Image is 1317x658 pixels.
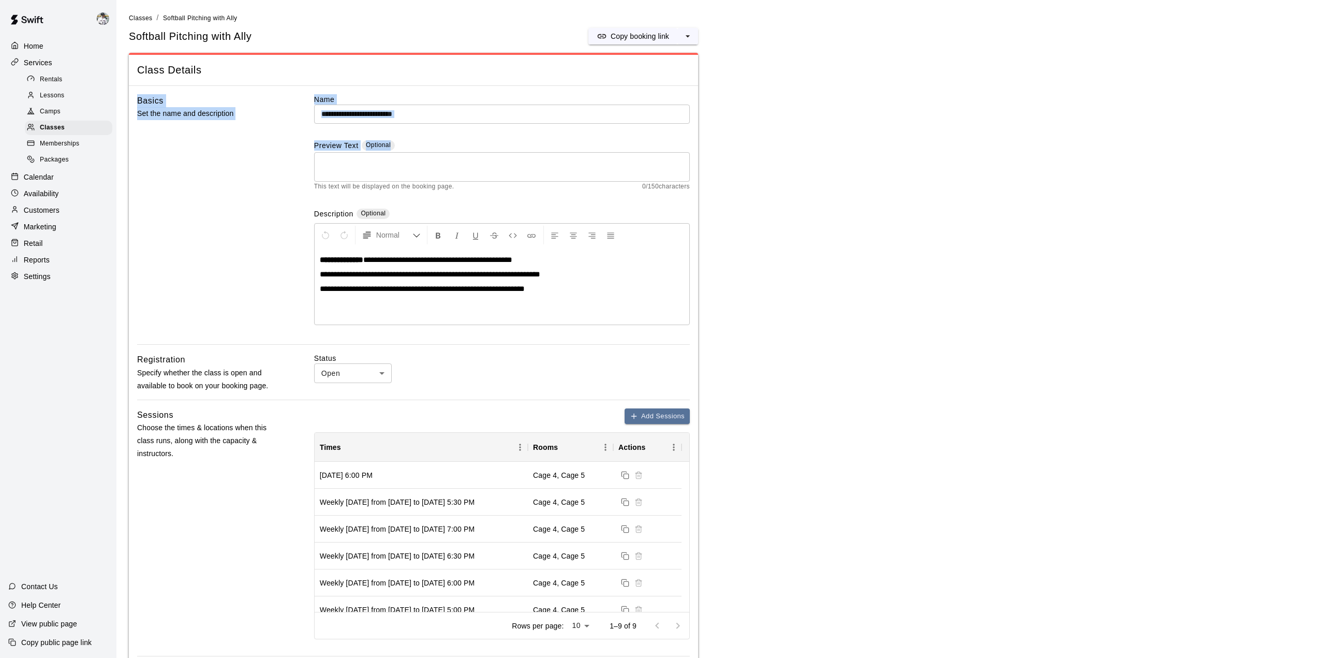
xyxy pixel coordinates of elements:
[8,252,108,268] a: Reports
[8,202,108,218] a: Customers
[358,226,425,244] button: Formatting Options
[24,57,52,68] p: Services
[588,28,677,45] button: Copy booking link
[642,182,690,192] span: 0 / 150 characters
[335,226,353,244] button: Redo
[320,470,373,480] div: Wednesday, October 22, 2025 at 6:00 PM
[24,238,43,248] p: Retail
[341,440,356,455] button: Sort
[24,222,56,232] p: Marketing
[618,433,645,462] div: Actions
[21,581,58,592] p: Contact Us
[314,363,392,383] div: Open
[533,578,585,588] div: Cage 4, Cage 5
[632,551,645,559] span: Sessions cannot be deleted because they already have registrations. Please use the Calendar page ...
[618,549,632,563] button: Duplicate sessions
[314,209,353,221] label: Description
[361,210,386,217] span: Optional
[40,139,79,149] span: Memberships
[320,524,475,534] div: Weekly on Wednesday from 10/1/2025 to 12/17/2025 at 7:00 PM
[533,524,585,534] div: Cage 4, Cage 5
[533,470,585,480] div: Cage 4, Cage 5
[25,137,112,151] div: Memberships
[137,408,173,422] h6: Sessions
[533,497,585,507] div: Cage 4, Cage 5
[137,94,164,108] h6: Basics
[677,28,698,45] button: select merge strategy
[376,230,412,240] span: Normal
[40,91,65,101] span: Lessons
[320,433,341,462] div: Times
[25,104,116,120] a: Camps
[129,13,152,22] a: Classes
[533,433,558,462] div: Rooms
[568,618,593,633] div: 10
[156,12,158,23] li: /
[611,31,669,41] p: Copy booking link
[546,226,564,244] button: Left Align
[467,226,484,244] button: Format Underline
[504,226,522,244] button: Insert Code
[25,152,116,168] a: Packages
[632,470,645,478] span: Sessions cannot be deleted because they already have registrations. Please use the Calendar page ...
[21,600,61,610] p: Help Center
[24,271,51,282] p: Settings
[485,226,503,244] button: Format Strikethrough
[40,107,61,117] span: Camps
[632,497,645,505] span: Sessions cannot be deleted because they already have registrations. Please use the Calendar page ...
[137,63,690,77] span: Class Details
[448,226,466,244] button: Format Italics
[21,619,77,629] p: View public page
[533,605,585,615] div: Cage 4, Cage 5
[618,603,632,617] button: Duplicate sessions
[625,408,690,425] button: Add Sessions
[632,605,645,613] span: Sessions cannot be deleted because they already have registrations. Please use the Calendar page ...
[618,469,632,482] button: Duplicate sessions
[320,578,475,588] div: Weekly on Wednesday from 10/1/2025 to 12/17/2025 at 6:00 PM
[40,123,65,133] span: Classes
[613,433,682,462] div: Actions
[8,169,108,185] a: Calendar
[95,8,116,29] div: Justin Dunning
[523,226,540,244] button: Insert Link
[314,94,690,105] label: Name
[320,497,475,507] div: Weekly on Wednesday from 10/8/2025 to 12/17/2025 at 5:30 PM
[129,30,251,43] h5: Softball Pitching with Ally
[163,14,238,22] span: Softball Pitching with Ally
[129,12,1305,24] nav: breadcrumb
[25,72,112,87] div: Rentals
[588,28,698,45] div: split button
[618,576,632,590] button: Duplicate sessions
[8,38,108,54] div: Home
[314,353,690,363] label: Status
[430,226,447,244] button: Format Bold
[40,155,69,165] span: Packages
[8,219,108,235] a: Marketing
[25,153,112,167] div: Packages
[8,269,108,284] a: Settings
[533,551,585,561] div: Cage 4, Cage 5
[315,433,528,462] div: Times
[8,55,108,70] a: Services
[25,71,116,87] a: Rentals
[602,226,619,244] button: Justify Align
[314,182,454,192] span: This text will be displayed on the booking page.
[97,12,109,25] img: Justin Dunning
[25,121,112,135] div: Classes
[25,89,112,103] div: Lessons
[512,621,564,631] p: Rows per page:
[24,188,59,199] p: Availability
[25,87,116,104] a: Lessons
[24,205,60,215] p: Customers
[137,421,281,461] p: Choose the times & locations when this class runs, along with the capacity & instructors.
[8,186,108,201] a: Availability
[137,367,281,392] p: Specify whether the class is open and available to book on your booking page.
[666,440,682,455] button: Menu
[24,255,50,265] p: Reports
